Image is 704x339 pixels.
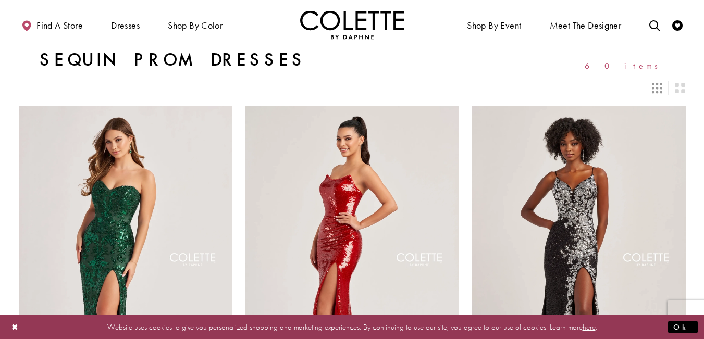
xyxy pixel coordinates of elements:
[547,10,624,39] a: Meet the designer
[647,10,662,39] a: Toggle search
[13,77,692,99] div: Layout Controls
[168,20,223,31] span: Shop by color
[675,83,685,93] span: Switch layout to 2 columns
[111,20,140,31] span: Dresses
[6,318,24,336] button: Close Dialog
[585,61,665,70] span: 60 items
[670,10,685,39] a: Check Wishlist
[300,10,404,39] a: Visit Home Page
[108,10,142,39] span: Dresses
[467,20,521,31] span: Shop By Event
[19,10,85,39] a: Find a store
[40,49,306,70] h1: Sequin Prom Dresses
[550,20,622,31] span: Meet the designer
[300,10,404,39] img: Colette by Daphne
[464,10,524,39] span: Shop By Event
[583,321,596,332] a: here
[75,320,629,334] p: Website uses cookies to give you personalized shopping and marketing experiences. By continuing t...
[36,20,83,31] span: Find a store
[668,320,698,333] button: Submit Dialog
[652,83,662,93] span: Switch layout to 3 columns
[165,10,225,39] span: Shop by color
